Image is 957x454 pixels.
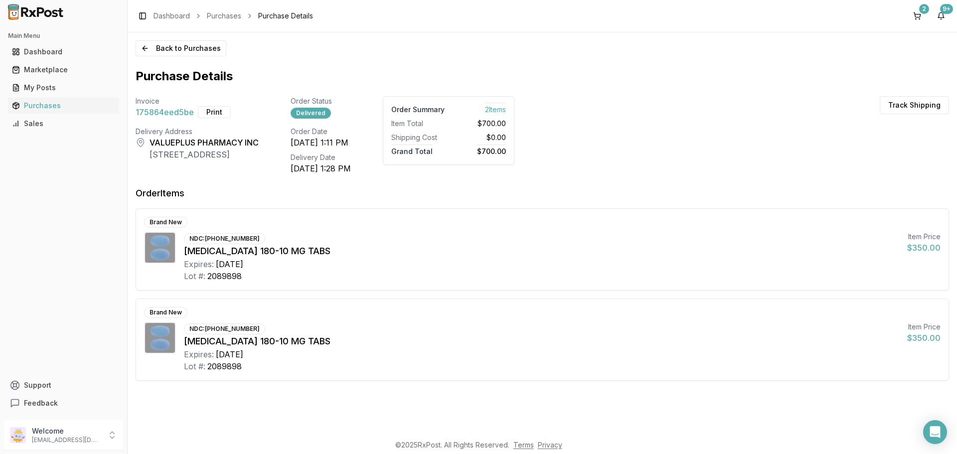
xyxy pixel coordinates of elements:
span: $700.00 [478,119,506,129]
img: Nexlizet 180-10 MG TABS [145,233,175,263]
button: Marketplace [4,62,123,78]
div: Expires: [184,348,214,360]
div: Brand New [144,307,187,318]
a: Terms [513,441,534,449]
img: User avatar [10,427,26,443]
button: Back to Purchases [136,40,226,56]
span: Feedback [24,398,58,408]
a: Marketplace [8,61,119,79]
span: $700.00 [477,145,506,155]
div: Order Date [291,127,351,137]
div: Order Items [136,186,184,200]
h1: Purchase Details [136,68,233,84]
div: Sales [12,119,115,129]
span: 2 Item s [485,103,506,114]
div: 2 [919,4,929,14]
button: 2 [909,8,925,24]
div: Dashboard [12,47,115,57]
span: Grand Total [391,145,433,155]
button: Sales [4,116,123,132]
a: Dashboard [154,11,190,21]
div: Lot #: [184,270,205,282]
button: Support [4,376,123,394]
span: 175864eed5be [136,106,194,118]
div: $350.00 [907,332,941,344]
div: NDC: [PHONE_NUMBER] [184,323,265,334]
div: [DATE] 1:11 PM [291,137,351,149]
div: Item Total [391,119,445,129]
button: Purchases [4,98,123,114]
p: [EMAIL_ADDRESS][DOMAIN_NAME] [32,436,101,444]
div: Brand New [144,217,187,228]
div: 2089898 [207,360,242,372]
a: Sales [8,115,119,133]
div: Open Intercom Messenger [923,420,947,444]
div: [DATE] 1:28 PM [291,162,351,174]
div: 2089898 [207,270,242,282]
div: [MEDICAL_DATA] 180-10 MG TABS [184,334,899,348]
p: Welcome [32,426,101,436]
h2: Main Menu [8,32,119,40]
a: Dashboard [8,43,119,61]
div: [MEDICAL_DATA] 180-10 MG TABS [184,244,899,258]
div: Purchases [12,101,115,111]
div: Item Price [907,232,941,242]
nav: breadcrumb [154,11,313,21]
div: Order Status [291,96,351,106]
div: [DATE] [216,258,243,270]
div: VALUEPLUS PHARMACY INC [150,137,259,149]
div: [STREET_ADDRESS] [150,149,259,160]
div: Delivery Date [291,152,351,162]
div: Delivered [291,108,331,119]
div: Order Summary [391,105,445,115]
div: Invoice [136,96,259,106]
img: RxPost Logo [4,4,68,20]
button: My Posts [4,80,123,96]
div: Marketplace [12,65,115,75]
button: Feedback [4,394,123,412]
a: My Posts [8,79,119,97]
div: Shipping Cost [391,133,445,143]
div: Delivery Address [136,127,259,137]
button: Track Shipping [880,96,949,114]
div: My Posts [12,83,115,93]
img: Nexlizet 180-10 MG TABS [145,323,175,353]
div: [DATE] [216,348,243,360]
button: 9+ [933,8,949,24]
span: Purchase Details [258,11,313,21]
a: Privacy [538,441,562,449]
a: Purchases [8,97,119,115]
div: NDC: [PHONE_NUMBER] [184,233,265,244]
div: Expires: [184,258,214,270]
button: Dashboard [4,44,123,60]
div: $350.00 [907,242,941,254]
div: Lot #: [184,360,205,372]
a: Purchases [207,11,241,21]
button: Print [198,106,231,118]
div: Item Price [907,322,941,332]
div: 9+ [940,4,953,14]
div: $0.00 [453,133,506,143]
